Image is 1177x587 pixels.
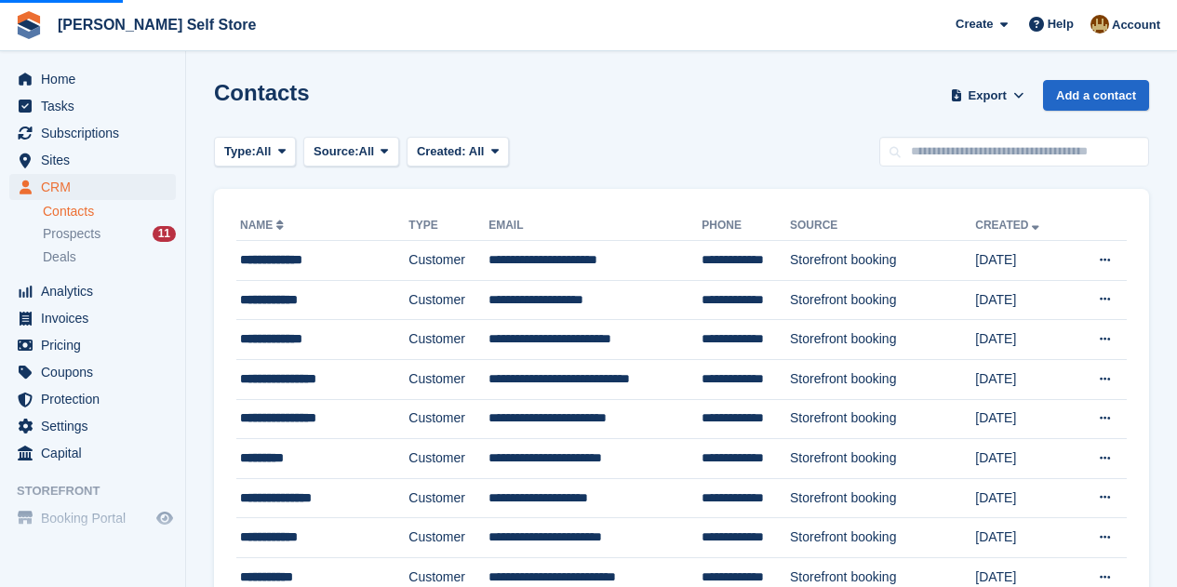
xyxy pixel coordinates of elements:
button: Export [946,80,1028,111]
td: [DATE] [975,320,1071,360]
a: Contacts [43,203,176,220]
th: Source [790,211,975,241]
span: Sites [41,147,153,173]
span: Account [1112,16,1160,34]
td: Storefront booking [790,241,975,281]
td: [DATE] [975,399,1071,439]
span: All [469,144,485,158]
td: Storefront booking [790,280,975,320]
span: Booking Portal [41,505,153,531]
span: Storefront [17,482,185,500]
a: Deals [43,247,176,267]
img: Tom Kingston [1090,15,1109,33]
td: Storefront booking [790,399,975,439]
td: [DATE] [975,359,1071,399]
td: Storefront booking [790,518,975,558]
td: [DATE] [975,439,1071,479]
span: Pricing [41,332,153,358]
td: Customer [408,359,488,399]
span: Type: [224,142,256,161]
a: menu [9,66,176,92]
th: Email [488,211,702,241]
div: 11 [153,226,176,242]
img: stora-icon-8386f47178a22dfd0bd8f6a31ec36ba5ce8667c1dd55bd0f319d3a0aa187defe.svg [15,11,43,39]
a: Prospects 11 [43,224,176,244]
a: menu [9,413,176,439]
span: Capital [41,440,153,466]
span: Coupons [41,359,153,385]
span: Protection [41,386,153,412]
td: [DATE] [975,478,1071,518]
td: Customer [408,518,488,558]
span: Invoices [41,305,153,331]
span: Prospects [43,225,100,243]
span: Subscriptions [41,120,153,146]
a: menu [9,174,176,200]
a: menu [9,505,176,531]
a: Created [975,219,1043,232]
td: Storefront booking [790,359,975,399]
span: Home [41,66,153,92]
a: [PERSON_NAME] Self Store [50,9,263,40]
a: menu [9,93,176,119]
span: Analytics [41,278,153,304]
span: Tasks [41,93,153,119]
span: Deals [43,248,76,266]
button: Type: All [214,137,296,167]
a: menu [9,386,176,412]
a: menu [9,147,176,173]
span: Help [1048,15,1074,33]
span: All [256,142,272,161]
a: Name [240,219,288,232]
td: [DATE] [975,518,1071,558]
td: Customer [408,439,488,479]
span: Source: [314,142,358,161]
a: menu [9,120,176,146]
h1: Contacts [214,80,310,105]
td: Customer [408,478,488,518]
span: Created: [417,144,466,158]
th: Type [408,211,488,241]
span: Settings [41,413,153,439]
a: menu [9,359,176,385]
td: Storefront booking [790,439,975,479]
td: [DATE] [975,241,1071,281]
a: Add a contact [1043,80,1149,111]
span: CRM [41,174,153,200]
td: [DATE] [975,280,1071,320]
span: Create [956,15,993,33]
td: Customer [408,399,488,439]
a: menu [9,278,176,304]
a: Preview store [154,507,176,529]
button: Source: All [303,137,399,167]
span: All [359,142,375,161]
a: menu [9,305,176,331]
td: Storefront booking [790,478,975,518]
td: Customer [408,320,488,360]
a: menu [9,440,176,466]
td: Customer [408,241,488,281]
span: Export [969,87,1007,105]
th: Phone [702,211,790,241]
a: menu [9,332,176,358]
td: Customer [408,280,488,320]
td: Storefront booking [790,320,975,360]
button: Created: All [407,137,509,167]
